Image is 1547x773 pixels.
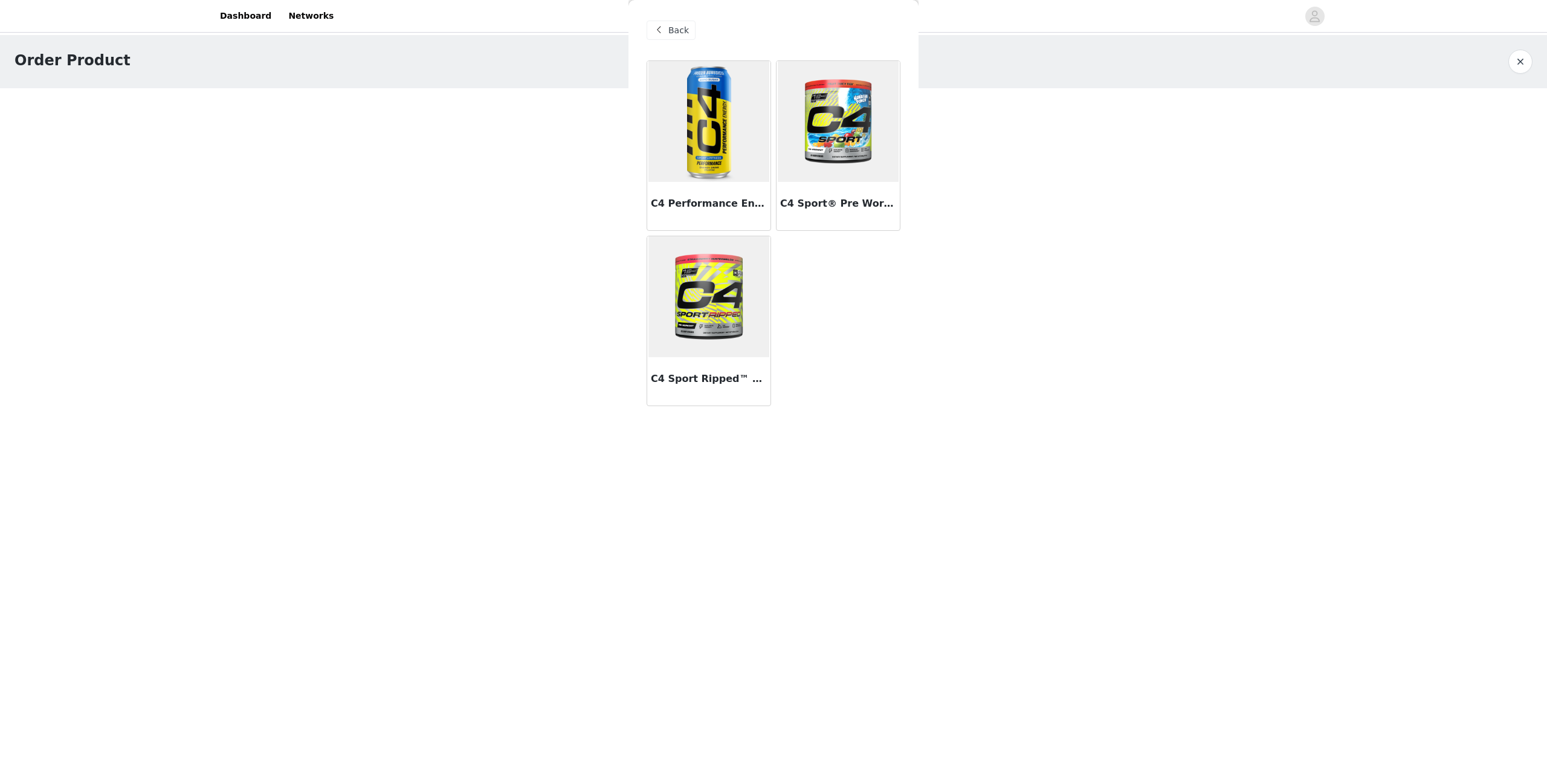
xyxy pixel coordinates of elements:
[213,2,279,30] a: Dashboard
[651,196,767,211] h3: C4 Performance Energy® Carbonated
[651,372,767,386] h3: C4 Sport Ripped™ Pre Workout Powder
[668,24,689,37] span: Back
[780,196,896,211] h3: C4 Sport® Pre Workout Powder
[1309,7,1320,26] div: avatar
[778,61,899,182] img: C4 Sport® Pre Workout Powder
[15,50,131,71] h1: Order Product
[648,61,769,182] img: C4 Performance Energy® Carbonated
[648,236,769,357] img: C4 Sport Ripped™ Pre Workout Powder
[281,2,341,30] a: Networks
